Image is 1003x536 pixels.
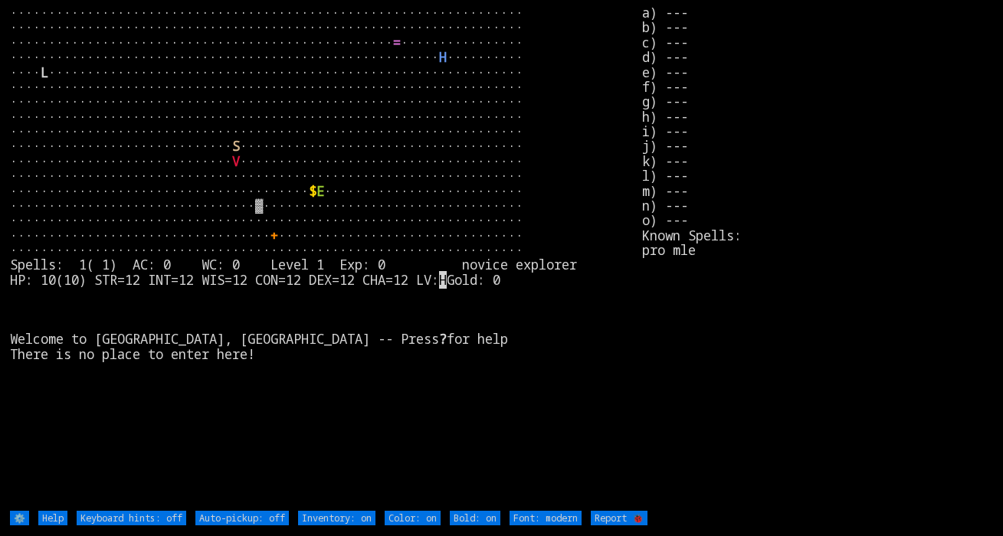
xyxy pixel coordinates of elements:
font: V [232,152,240,170]
font: = [393,34,401,51]
input: ⚙️ [10,511,29,525]
input: Keyboard hints: off [77,511,186,525]
input: Color: on [385,511,441,525]
input: Auto-pickup: off [195,511,289,525]
input: Font: modern [510,511,582,525]
font: $ [309,182,316,200]
input: Report 🐞 [591,511,647,525]
input: Bold: on [450,511,500,525]
font: H [439,48,447,66]
font: + [270,227,278,244]
mark: H [439,271,447,289]
stats: a) --- b) --- c) --- d) --- e) --- f) --- g) --- h) --- i) --- j) --- k) --- l) --- m) --- n) ---... [642,5,993,509]
font: E [316,182,324,200]
larn: ··································································· ·····························... [10,5,642,509]
b: ? [439,330,447,348]
input: Inventory: on [298,511,375,525]
input: Help [38,511,67,525]
font: S [232,137,240,155]
font: L [41,64,48,81]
